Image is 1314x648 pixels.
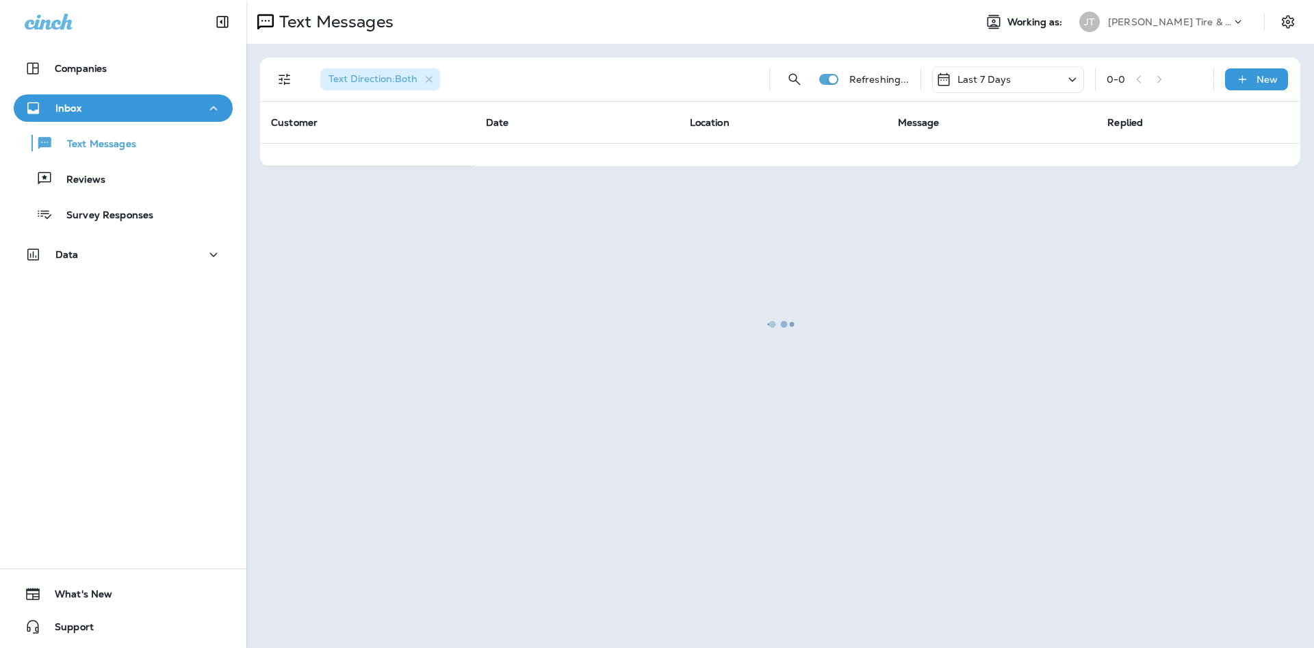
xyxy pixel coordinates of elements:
[14,164,233,193] button: Reviews
[53,138,136,151] p: Text Messages
[14,613,233,640] button: Support
[14,241,233,268] button: Data
[55,249,79,260] p: Data
[55,103,81,114] p: Inbox
[14,55,233,82] button: Companies
[53,209,153,222] p: Survey Responses
[14,94,233,122] button: Inbox
[41,621,94,638] span: Support
[14,129,233,157] button: Text Messages
[14,580,233,608] button: What's New
[203,8,242,36] button: Collapse Sidebar
[53,174,105,187] p: Reviews
[1257,74,1278,85] p: New
[55,63,107,74] p: Companies
[41,588,112,605] span: What's New
[14,200,233,229] button: Survey Responses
